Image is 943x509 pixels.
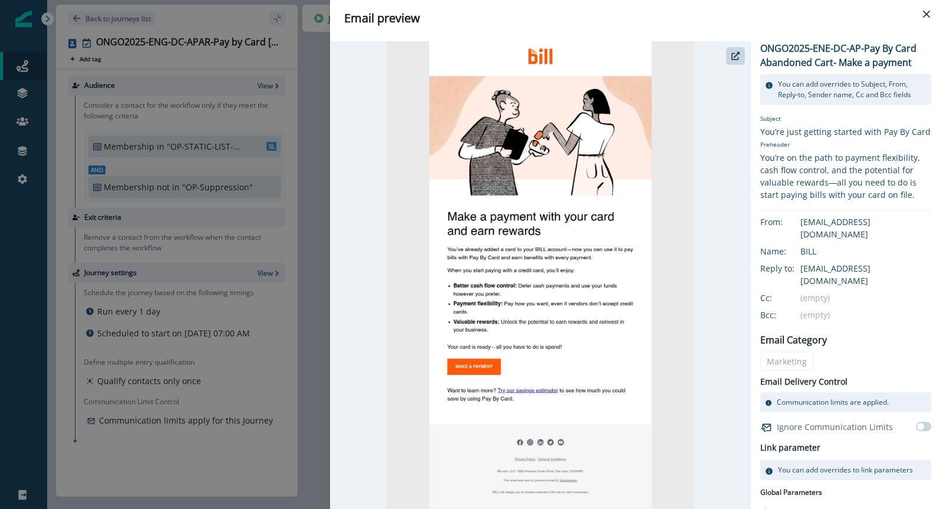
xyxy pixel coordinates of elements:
[800,262,931,287] div: [EMAIL_ADDRESS][DOMAIN_NAME]
[760,138,931,151] p: Preheader
[760,485,822,498] p: Global Parameters
[800,309,931,321] div: (empty)
[760,125,931,138] div: You’re just getting started with Pay By Card
[760,441,820,455] h2: Link parameter
[760,309,819,321] div: Bcc:
[778,79,926,100] p: You can add overrides to Subject, From, Reply-to, Sender name, Cc and Bcc fields
[760,114,931,125] p: Subject
[760,292,819,304] div: Cc:
[760,41,931,70] p: ONGO2025-ENE-DC-AP-Pay By Card Abandoned Cart- Make a payment
[800,292,931,304] div: (empty)
[778,465,913,475] p: You can add overrides to link parameters
[800,245,931,257] div: BILL
[344,9,929,27] div: Email preview
[760,216,819,228] div: From:
[387,41,694,509] img: email asset unavailable
[800,216,931,240] div: [EMAIL_ADDRESS][DOMAIN_NAME]
[917,5,936,24] button: Close
[760,151,931,201] div: You’re on the path to payment flexibility, cash flow control, and the potential for valuable rewa...
[760,262,819,275] div: Reply to:
[760,245,819,257] div: Name:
